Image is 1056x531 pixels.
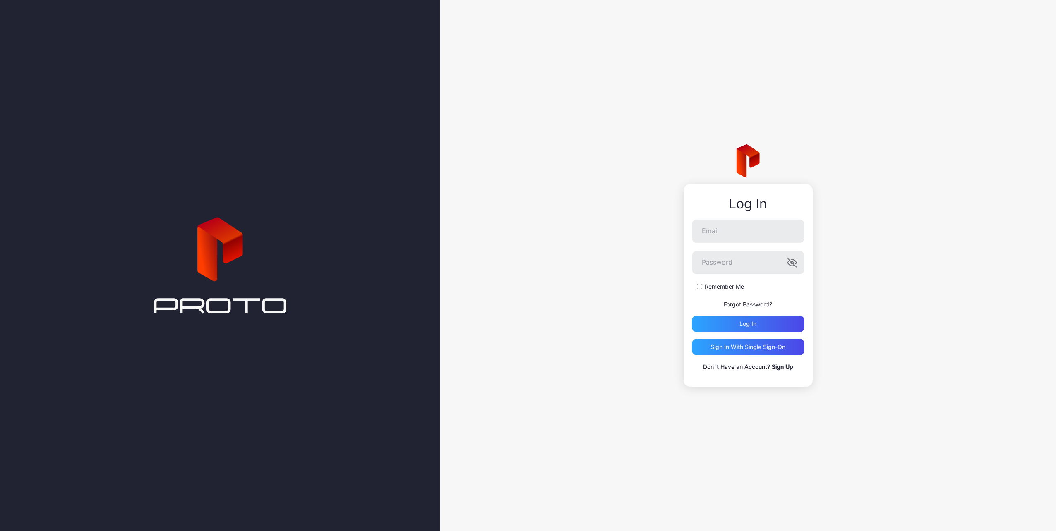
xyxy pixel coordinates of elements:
label: Remember Me [705,282,744,291]
a: Sign Up [772,363,793,370]
button: Password [787,258,797,268]
div: Log In [692,196,804,211]
a: Forgot Password? [724,301,772,308]
input: Password [692,251,804,274]
div: Log in [739,321,756,327]
button: Log in [692,316,804,332]
input: Email [692,220,804,243]
button: Sign in With Single Sign-On [692,339,804,355]
p: Don`t Have an Account? [692,362,804,372]
div: Sign in With Single Sign-On [710,344,785,350]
